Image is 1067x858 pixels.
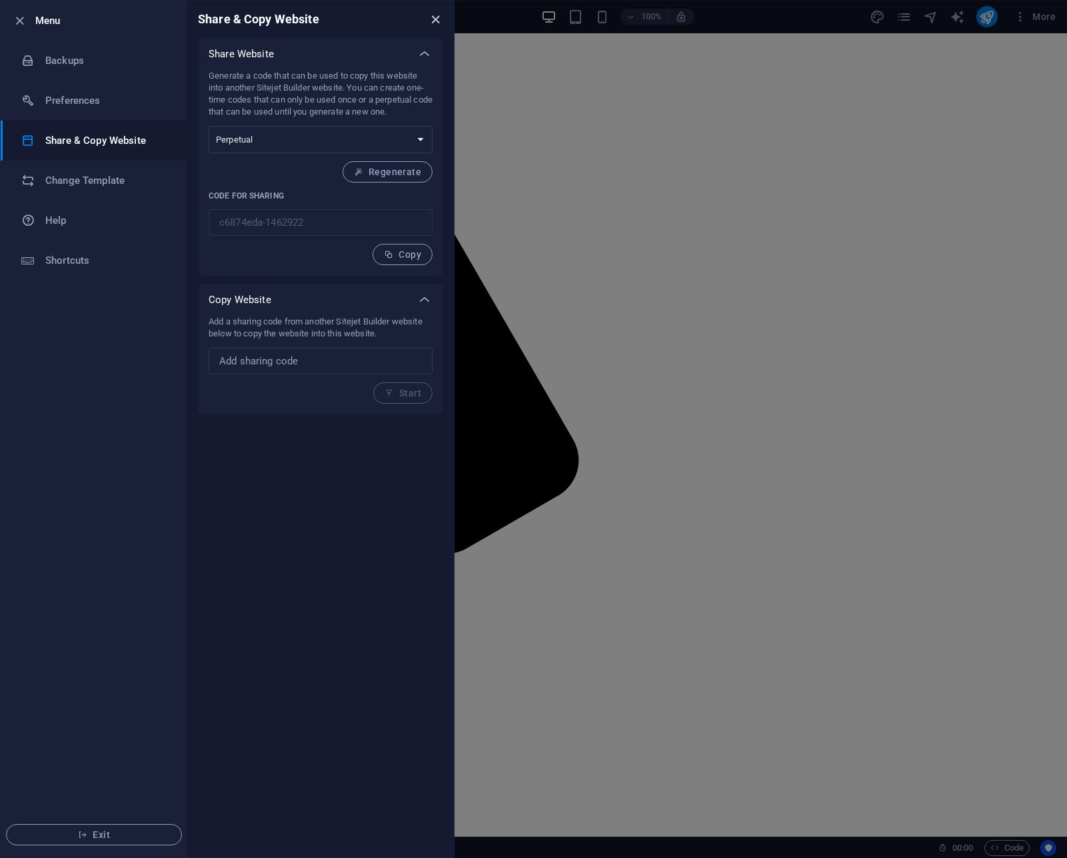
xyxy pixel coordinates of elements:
[17,829,171,840] span: Exit
[354,167,421,177] span: Regenerate
[373,244,433,265] button: Copy
[384,249,421,260] span: Copy
[209,316,433,340] p: Add a sharing code from another Sitejet Builder website below to copy the website into this website.
[209,348,433,374] input: Add sharing code
[427,11,443,27] button: close
[198,11,319,27] h6: Share & Copy Website
[1,201,187,240] a: Help
[209,70,433,118] p: Generate a code that can be used to copy this website into another Sitejet Builder website. You c...
[209,47,274,61] p: Share Website
[209,191,433,201] p: Code for sharing
[5,5,94,17] a: Skip to main content
[343,161,433,183] button: Regenerate
[45,93,169,109] h6: Preferences
[45,133,169,149] h6: Share & Copy Website
[198,284,443,316] div: Copy Website
[198,38,443,70] div: Share Website
[35,13,177,29] h6: Menu
[209,293,271,306] p: Copy Website
[45,53,169,69] h6: Backups
[45,173,169,189] h6: Change Template
[6,824,182,845] button: Exit
[45,252,169,268] h6: Shortcuts
[45,213,169,228] h6: Help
